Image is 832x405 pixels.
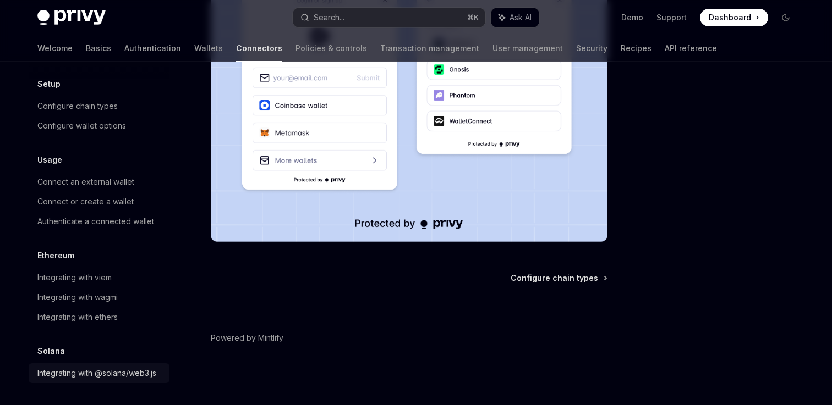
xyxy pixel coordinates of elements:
a: Integrating with ethers [29,307,169,327]
a: Wallets [194,35,223,62]
a: Connect or create a wallet [29,192,169,212]
span: Dashboard [709,12,751,23]
div: Integrating with ethers [37,310,118,324]
button: Toggle dark mode [777,9,795,26]
a: Configure chain types [29,96,169,116]
div: Integrating with viem [37,271,112,284]
button: Ask AI [491,8,539,27]
a: Security [576,35,607,62]
a: Integrating with @solana/web3.js [29,363,169,383]
div: Authenticate a connected wallet [37,215,154,228]
a: Integrating with viem [29,268,169,287]
a: API reference [665,35,717,62]
h5: Solana [37,345,65,358]
a: Authentication [124,35,181,62]
img: dark logo [37,10,106,25]
div: Connect or create a wallet [37,195,134,208]
a: Configure wallet options [29,116,169,136]
div: Configure chain types [37,99,118,113]
a: Configure chain types [511,273,606,284]
h5: Setup [37,77,61,91]
div: Search... [314,11,344,24]
span: Configure chain types [511,273,598,284]
div: Integrating with wagmi [37,291,118,304]
a: Authenticate a connected wallet [29,212,169,231]
a: Transaction management [380,35,479,62]
a: Integrating with wagmi [29,287,169,307]
a: Basics [86,35,111,62]
a: Recipes [621,35,652,62]
a: Powered by Mintlify [211,332,283,343]
span: ⌘ K [467,13,479,22]
a: Demo [621,12,643,23]
a: User management [492,35,563,62]
h5: Usage [37,153,62,167]
a: Policies & controls [295,35,367,62]
h5: Ethereum [37,249,74,262]
a: Dashboard [700,9,768,26]
a: Connect an external wallet [29,172,169,192]
span: Ask AI [510,12,532,23]
button: Search...⌘K [293,8,485,27]
div: Connect an external wallet [37,175,134,188]
div: Configure wallet options [37,119,126,132]
a: Welcome [37,35,73,62]
a: Support [656,12,687,23]
a: Connectors [236,35,282,62]
div: Integrating with @solana/web3.js [37,367,156,380]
